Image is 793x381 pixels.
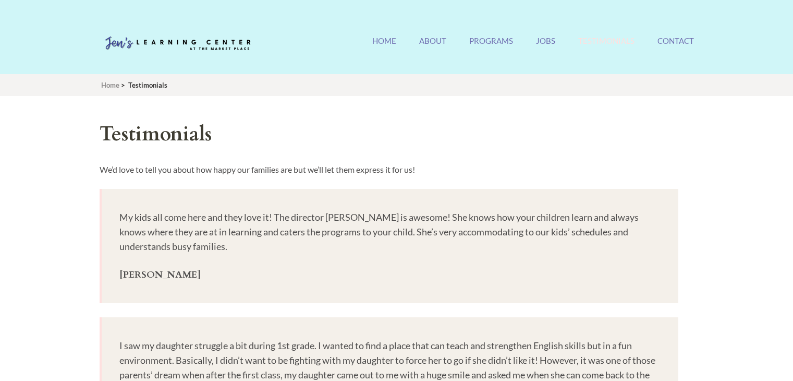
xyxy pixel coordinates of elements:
p: My kids all come here and they love it! The director [PERSON_NAME] is awesome! She knows how your... [119,210,661,254]
a: Jobs [536,36,555,58]
cite: [PERSON_NAME] [119,268,661,282]
h1: Testimonials [100,120,678,149]
a: Programs [469,36,513,58]
a: Home [101,81,119,89]
img: Jen's Learning Center Logo Transparent [100,28,256,59]
a: About [419,36,446,58]
p: We’d love to tell you about how happy our families are but we’ll let them express it for us! [100,163,678,176]
a: Home [372,36,396,58]
a: Contact [657,36,694,58]
span: > [121,81,125,89]
a: Testimonials [578,36,635,58]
